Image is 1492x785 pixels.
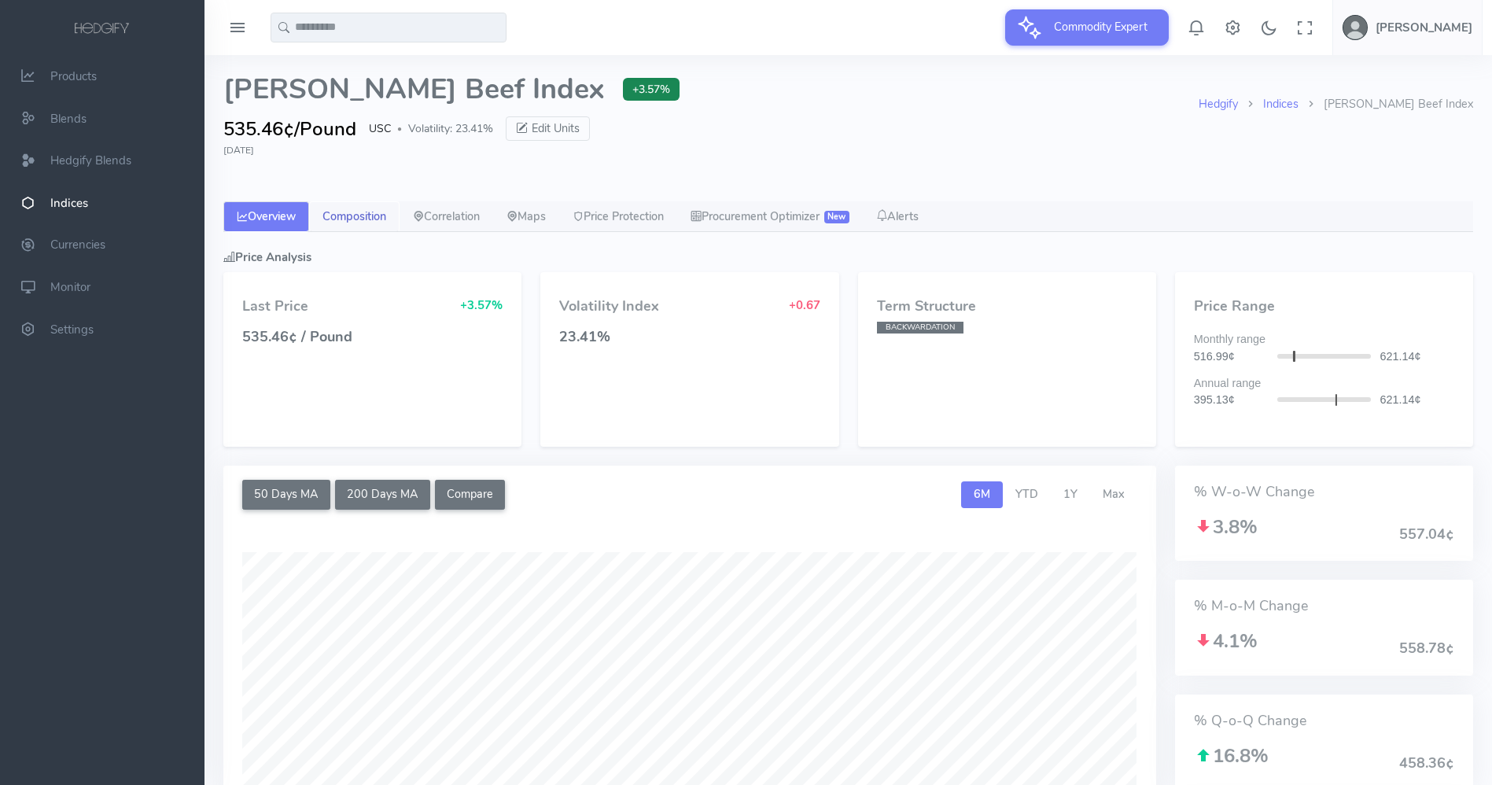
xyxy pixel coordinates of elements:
[1005,9,1169,46] button: Commodity Expert
[506,116,590,142] button: Edit Units
[1194,299,1454,315] h4: Price Range
[72,20,133,38] img: logo
[559,330,820,345] h4: 23.41%
[1184,375,1464,392] div: Annual range
[223,143,1473,157] div: [DATE]
[1194,599,1454,614] h4: % M-o-M Change
[400,201,493,233] a: Correlation
[50,68,97,84] span: Products
[1184,392,1277,409] div: 395.13¢
[1194,628,1258,654] span: 4.1%
[677,201,863,233] a: Procurement Optimizer
[1343,15,1368,40] img: user-image
[789,297,820,313] span: +0.67
[50,238,105,253] span: Currencies
[493,201,559,233] a: Maps
[1005,19,1169,35] a: Commodity Expert
[1184,348,1277,366] div: 516.99¢
[1376,21,1472,34] h5: [PERSON_NAME]
[623,78,680,101] span: +3.57%
[435,480,506,510] button: Compare
[460,297,503,313] span: +3.57%
[559,201,677,233] a: Price Protection
[1103,486,1125,502] span: Max
[50,322,94,337] span: Settings
[1015,486,1038,502] span: YTD
[824,211,849,223] span: New
[1184,331,1464,348] div: Monthly range
[1299,96,1473,113] li: [PERSON_NAME] Beef Index
[223,74,604,105] span: [PERSON_NAME] Beef Index
[397,125,402,133] span: ●
[559,299,659,315] h4: Volatility Index
[223,115,356,143] span: 535.46¢/Pound
[1399,527,1454,543] h4: 557.04¢
[1194,485,1454,500] h4: % W-o-W Change
[1194,514,1258,540] span: 3.8%
[1044,9,1157,44] span: Commodity Expert
[309,201,400,233] a: Composition
[1194,713,1454,729] h4: % Q-o-Q Change
[223,251,1473,264] h5: Price Analysis
[1399,641,1454,657] h4: 558.78¢
[50,153,131,168] span: Hedgify Blends
[50,279,90,295] span: Monitor
[1194,743,1269,768] span: 16.8%
[242,330,503,345] h4: 535.46¢ / Pound
[877,322,963,334] span: BACKWARDATION
[1371,392,1464,409] div: 621.14¢
[1371,348,1464,366] div: 621.14¢
[1399,756,1454,772] h4: 458.36¢
[863,201,932,233] a: Alerts
[223,201,309,233] a: Overview
[242,480,330,510] button: 50 Days MA
[1063,486,1078,502] span: 1Y
[877,299,1137,315] h4: Term Structure
[369,120,391,137] span: USC
[335,480,430,510] button: 200 Days MA
[1263,96,1299,112] a: Indices
[50,195,88,211] span: Indices
[408,120,493,137] span: Volatility: 23.41%
[974,486,990,502] span: 6M
[242,299,308,315] h4: Last Price
[1199,96,1238,112] a: Hedgify
[50,111,87,127] span: Blends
